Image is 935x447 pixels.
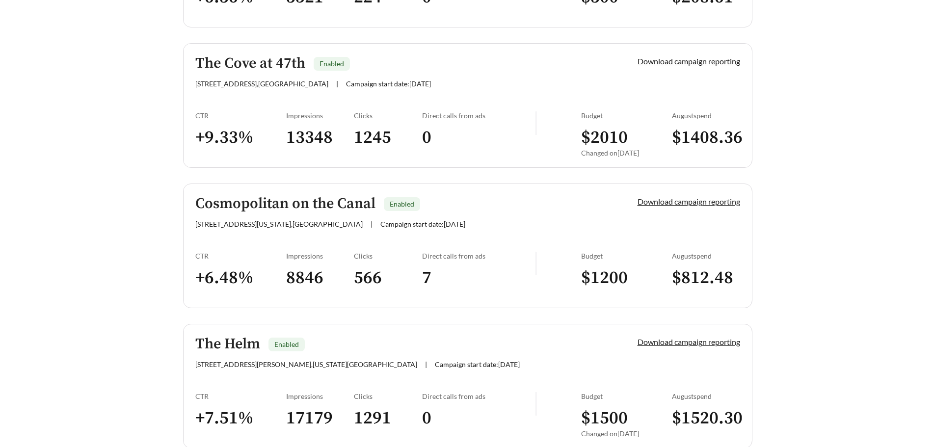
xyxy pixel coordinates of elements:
[422,407,535,429] h3: 0
[435,360,520,368] span: Campaign start date: [DATE]
[422,127,535,149] h3: 0
[286,267,354,289] h3: 8846
[638,337,740,346] a: Download campaign reporting
[638,197,740,206] a: Download campaign reporting
[425,360,427,368] span: |
[195,79,328,88] span: [STREET_ADDRESS] , [GEOGRAPHIC_DATA]
[336,79,338,88] span: |
[195,196,375,212] h5: Cosmopolitan on the Canal
[581,429,672,438] div: Changed on [DATE]
[422,252,535,260] div: Direct calls from ads
[195,336,260,352] h5: The Helm
[638,56,740,66] a: Download campaign reporting
[286,252,354,260] div: Impressions
[672,252,740,260] div: August spend
[195,111,286,120] div: CTR
[274,340,299,348] span: Enabled
[195,267,286,289] h3: + 6.48 %
[286,127,354,149] h3: 13348
[422,111,535,120] div: Direct calls from ads
[195,392,286,400] div: CTR
[672,267,740,289] h3: $ 812.48
[581,252,672,260] div: Budget
[354,267,422,289] h3: 566
[183,184,752,308] a: Cosmopolitan on the CanalEnabled[STREET_ADDRESS][US_STATE],[GEOGRAPHIC_DATA]|Campaign start date:...
[581,149,672,157] div: Changed on [DATE]
[195,407,286,429] h3: + 7.51 %
[390,200,414,208] span: Enabled
[672,392,740,400] div: August spend
[320,59,344,68] span: Enabled
[422,392,535,400] div: Direct calls from ads
[183,43,752,168] a: The Cove at 47thEnabled[STREET_ADDRESS],[GEOGRAPHIC_DATA]|Campaign start date:[DATE]Download camp...
[354,111,422,120] div: Clicks
[195,55,305,72] h5: The Cove at 47th
[581,392,672,400] div: Budget
[672,407,740,429] h3: $ 1520.30
[422,267,535,289] h3: 7
[354,127,422,149] h3: 1245
[346,79,431,88] span: Campaign start date: [DATE]
[672,111,740,120] div: August spend
[354,392,422,400] div: Clicks
[371,220,373,228] span: |
[581,267,672,289] h3: $ 1200
[286,407,354,429] h3: 17179
[195,127,286,149] h3: + 9.33 %
[380,220,465,228] span: Campaign start date: [DATE]
[581,407,672,429] h3: $ 1500
[286,111,354,120] div: Impressions
[581,111,672,120] div: Budget
[286,392,354,400] div: Impressions
[672,127,740,149] h3: $ 1408.36
[195,252,286,260] div: CTR
[354,252,422,260] div: Clicks
[195,360,417,368] span: [STREET_ADDRESS][PERSON_NAME] , [US_STATE][GEOGRAPHIC_DATA]
[354,407,422,429] h3: 1291
[195,220,363,228] span: [STREET_ADDRESS][US_STATE] , [GEOGRAPHIC_DATA]
[581,127,672,149] h3: $ 2010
